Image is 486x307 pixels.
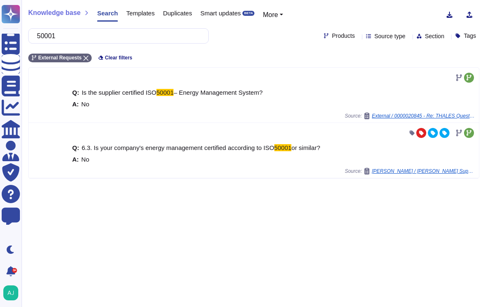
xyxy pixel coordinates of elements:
div: 9+ [12,268,17,273]
span: Templates [126,10,154,16]
span: Section [425,33,444,39]
b: Q: [72,89,79,96]
b: A: [72,101,79,107]
span: Knowledge base [28,10,81,16]
img: user [3,285,18,300]
span: Smart updates [200,10,241,16]
mark: 50001 [156,89,174,96]
span: or similar? [291,144,320,151]
span: Source type [374,33,405,39]
span: Source: [345,113,476,119]
button: More [263,10,283,20]
mark: 50001 [274,144,292,151]
span: Source: [345,168,476,174]
span: [PERSON_NAME] / [PERSON_NAME] Supplier Portal Questionnaire Export [372,169,476,174]
button: user [2,284,24,302]
input: Search a question or template... [33,29,200,43]
span: Clear filters [105,55,132,60]
span: No [81,156,89,163]
div: BETA [242,11,254,16]
span: More [263,11,278,18]
span: – Energy Management System? [173,89,262,96]
span: Is the supplier certified ISO [82,89,156,96]
b: A: [72,156,79,162]
span: 6.3. Is your company's energy management certified according to ISO [82,144,274,151]
span: Search [97,10,118,16]
span: Duplicates [163,10,192,16]
span: Tags [464,33,476,39]
span: Products [332,33,355,39]
span: No [81,101,89,108]
span: External / 0000020845 - Re: THALES Questionnaire ESG 2025 [372,113,476,118]
span: External Requests [38,55,82,60]
b: Q: [72,145,79,151]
